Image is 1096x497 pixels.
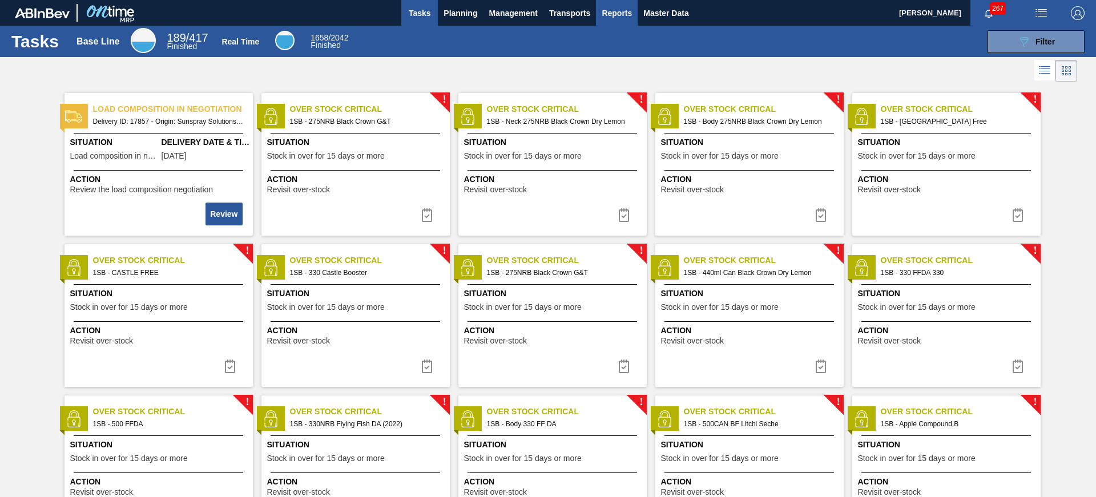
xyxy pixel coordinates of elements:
[853,259,870,276] img: status
[1033,247,1037,255] span: !
[656,108,673,125] img: status
[216,355,244,378] div: Complete task: 2208836
[93,103,253,115] span: Load composition in negotiation
[610,204,638,227] div: Complete task: 2208828
[167,31,186,44] span: 189
[267,476,447,488] span: Action
[275,31,295,50] div: Real Time
[267,303,385,312] span: Stock in over for 15 days or more
[858,488,921,496] span: Revisit over-stock
[311,34,348,49] div: Real Time
[167,42,197,51] span: Finished
[807,204,835,227] button: icon-task complete
[1034,60,1055,82] div: List Vision
[311,33,348,42] span: / 2042
[639,247,643,255] span: !
[661,476,841,488] span: Action
[70,288,250,300] span: Situation
[661,152,779,160] span: Stock in over for 15 days or more
[853,410,870,427] img: status
[413,355,441,378] button: icon-task complete
[65,259,82,276] img: status
[656,259,673,276] img: status
[487,115,638,128] span: 1SB - Neck 275NRB Black Crown Dry Lemon
[65,108,82,125] img: status
[464,337,527,345] span: Revisit over-stock
[549,6,590,20] span: Transports
[661,185,724,194] span: Revisit over-stock
[858,185,921,194] span: Revisit over-stock
[881,254,1041,266] span: Over Stock Critical
[70,488,133,496] span: Revisit over-stock
[464,288,644,300] span: Situation
[413,355,441,378] div: Complete task: 2208840
[990,2,1006,15] span: 267
[807,355,835,378] button: icon-task complete
[656,410,673,427] img: status
[167,31,208,44] span: / 417
[970,5,1007,21] button: Notifications
[290,406,450,418] span: Over Stock Critical
[1033,95,1037,104] span: !
[442,95,446,104] span: !
[290,103,450,115] span: Over Stock Critical
[858,288,1038,300] span: Situation
[858,136,1038,148] span: Situation
[487,406,647,418] span: Over Stock Critical
[881,266,1031,279] span: 1SB - 330 FFDA 330
[70,136,159,148] span: Situation
[70,325,250,337] span: Action
[167,33,208,50] div: Base Line
[267,488,330,496] span: Revisit over-stock
[262,108,279,125] img: status
[661,337,724,345] span: Revisit over-stock
[290,254,450,266] span: Over Stock Critical
[1004,355,1031,378] button: icon-task complete
[1034,6,1048,20] img: userActions
[15,8,70,18] img: TNhmsLtSVTkK8tSr43FrP2fwEKptu5GPRR3wAAAABJRU5ErkJggg==
[661,325,841,337] span: Action
[11,35,62,48] h1: Tasks
[464,303,582,312] span: Stock in over for 15 days or more
[267,439,447,451] span: Situation
[684,266,835,279] span: 1SB - 440ml Can Black Crown Dry Lemon
[836,247,840,255] span: !
[267,288,447,300] span: Situation
[76,37,120,47] div: Base Line
[602,6,632,20] span: Reports
[131,28,156,53] div: Base Line
[93,266,244,279] span: 1SB - CASTLE FREE
[267,454,385,463] span: Stock in over for 15 days or more
[684,115,835,128] span: 1SB - Body 275NRB Black Crown Dry Lemon
[70,476,250,488] span: Action
[267,337,330,345] span: Revisit over-stock
[1055,60,1077,82] div: Card Vision
[1004,204,1031,227] div: Complete task: 2208835
[489,6,538,20] span: Management
[290,266,441,279] span: 1SB - 330 Castle Booster
[459,259,476,276] img: status
[610,355,638,378] button: icon-task complete
[487,103,647,115] span: Over Stock Critical
[267,325,447,337] span: Action
[684,254,844,266] span: Over Stock Critical
[684,418,835,430] span: 1SB - 500CAN BF Litchi Seche
[70,337,133,345] span: Revisit over-stock
[70,454,188,463] span: Stock in over for 15 days or more
[311,33,328,42] span: 1658
[65,410,82,427] img: status
[464,152,582,160] span: Stock in over for 15 days or more
[836,95,840,104] span: !
[858,325,1038,337] span: Action
[442,398,446,406] span: !
[1004,355,1031,378] div: Complete task: 2208874
[464,454,582,463] span: Stock in over for 15 days or more
[643,6,688,20] span: Master Data
[207,201,243,227] div: Complete task: 2207314
[420,359,434,373] img: icon-task complete
[853,108,870,125] img: status
[444,6,477,20] span: Planning
[93,406,253,418] span: Over Stock Critical
[413,204,441,227] button: icon-task complete
[413,204,441,227] div: Complete task: 2208824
